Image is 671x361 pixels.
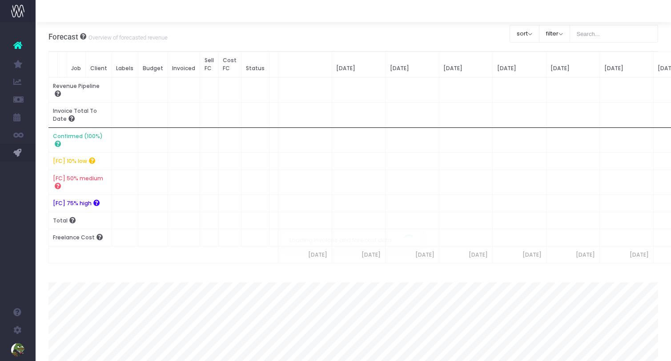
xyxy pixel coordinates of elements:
[11,343,24,357] img: images/default_profile_image.png
[539,25,570,43] button: filter
[510,25,539,43] button: sort
[570,25,659,43] input: Search...
[48,32,78,41] span: Forecast
[283,232,402,248] span: Loading invoices and forecast data...
[86,32,168,41] small: Overview of forecasted revenue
